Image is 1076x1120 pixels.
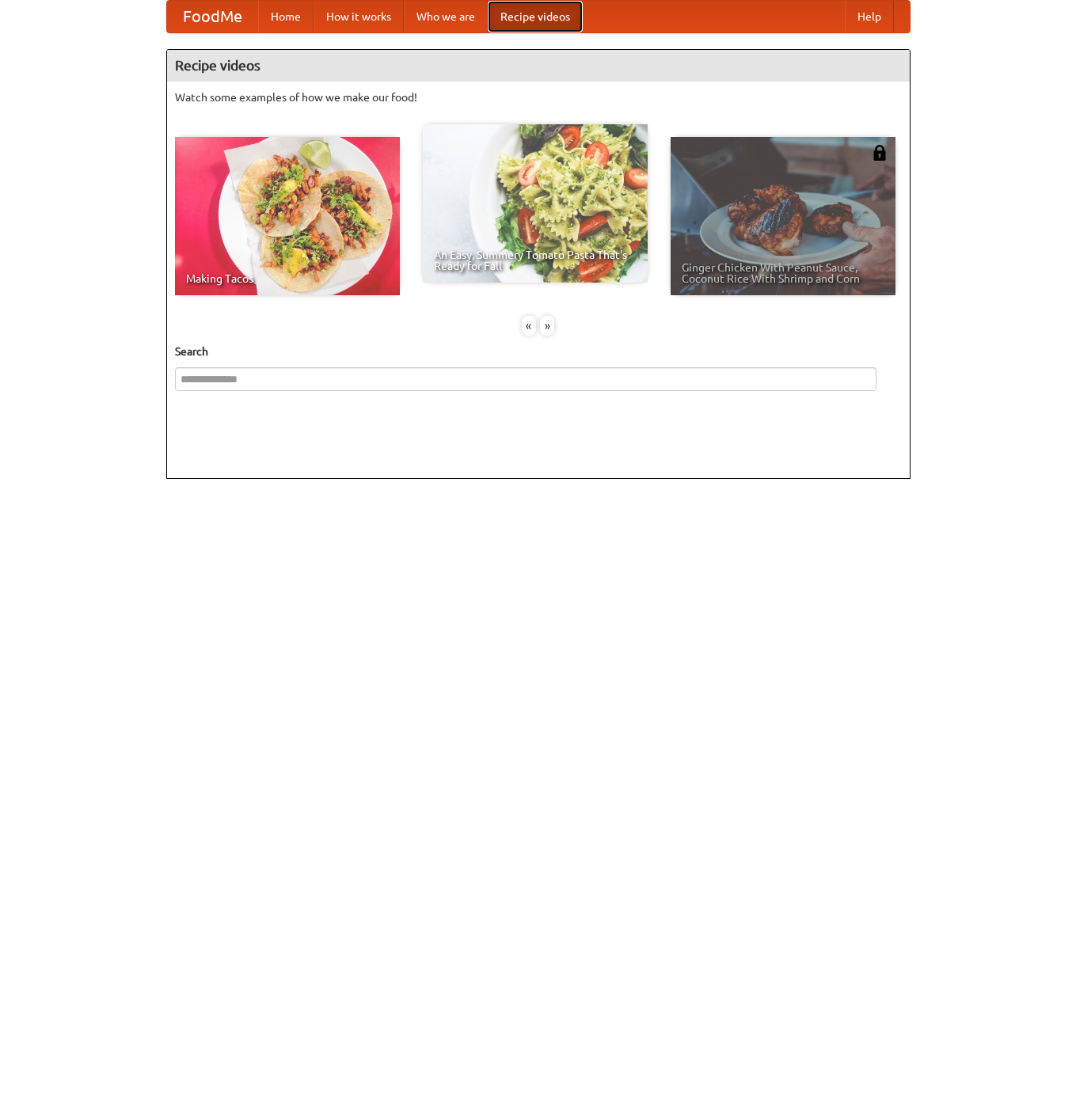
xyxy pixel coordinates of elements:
span: An Easy, Summery Tomato Pasta That's Ready for Fall [434,249,637,271]
span: Making Tacos [186,273,389,284]
div: « [522,316,536,336]
a: Home [258,1,314,32]
img: 483408.png [872,145,888,161]
p: Watch some examples of how we make our food! [175,89,902,105]
a: How it works [314,1,404,32]
h4: Recipe videos [167,50,910,82]
a: Help [845,1,894,32]
a: FoodMe [167,1,258,32]
a: Recipe videos [488,1,583,32]
div: » [540,316,554,336]
a: Who we are [404,1,488,32]
a: Making Tacos [175,137,400,295]
a: An Easy, Summery Tomato Pasta That's Ready for Fall [423,124,648,283]
h5: Search [175,344,902,359]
